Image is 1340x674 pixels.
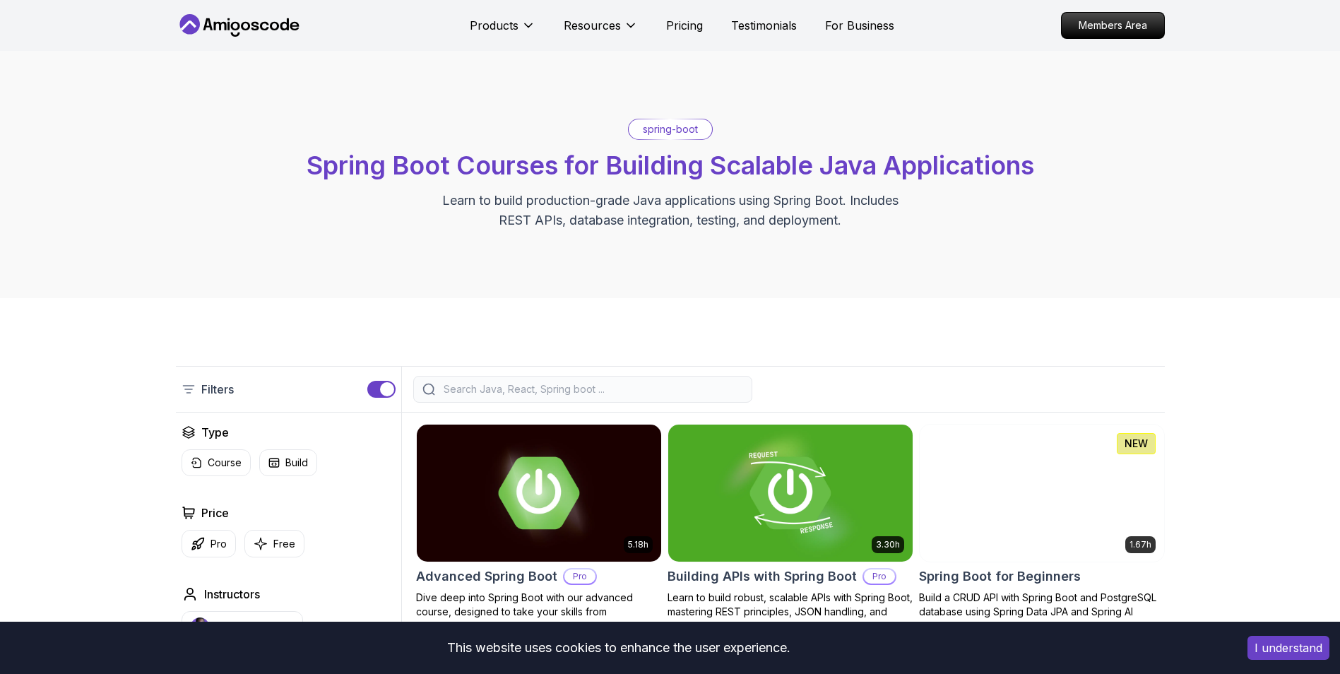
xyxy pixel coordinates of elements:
div: This website uses cookies to enhance the user experience. [11,632,1226,663]
h2: Advanced Spring Boot [416,567,557,586]
a: Pricing [666,17,703,34]
p: Dive deep into Spring Boot with our advanced course, designed to take your skills from intermedia... [416,591,662,633]
a: For Business [825,17,894,34]
p: Course [208,456,242,470]
p: Build [285,456,308,470]
p: Pro [211,537,227,551]
h2: Spring Boot for Beginners [919,567,1081,586]
h2: Instructors [204,586,260,603]
p: Build a CRUD API with Spring Boot and PostgreSQL database using Spring Data JPA and Spring AI [919,591,1165,619]
img: Building APIs with Spring Boot card [668,425,913,562]
p: Learn to build production-grade Java applications using Spring Boot. Includes REST APIs, database... [433,191,908,230]
p: 5.18h [628,539,648,550]
p: Filters [201,381,234,398]
input: Search Java, React, Spring boot ... [441,382,743,396]
a: Spring Boot for Beginners card1.67hNEWSpring Boot for BeginnersBuild a CRUD API with Spring Boot ... [919,424,1165,619]
p: 3.30h [876,539,900,550]
button: Pro [182,530,236,557]
p: Members Area [1062,13,1164,38]
button: Products [470,17,535,45]
img: instructor img [191,617,209,636]
span: Spring Boot Courses for Building Scalable Java Applications [307,150,1034,181]
button: instructor img[PERSON_NAME] [182,611,303,642]
p: Pro [864,569,895,584]
p: [PERSON_NAME] [215,620,294,634]
img: Advanced Spring Boot card [417,425,661,562]
h2: Type [201,424,229,441]
h2: Price [201,504,229,521]
a: Testimonials [731,17,797,34]
p: Learn to build robust, scalable APIs with Spring Boot, mastering REST principles, JSON handling, ... [668,591,913,633]
p: spring-boot [643,122,698,136]
button: Resources [564,17,638,45]
p: Free [273,537,295,551]
p: Pro [564,569,595,584]
p: Resources [564,17,621,34]
button: Build [259,449,317,476]
h2: Building APIs with Spring Boot [668,567,857,586]
button: Free [244,530,304,557]
a: Advanced Spring Boot card5.18hAdvanced Spring BootProDive deep into Spring Boot with our advanced... [416,424,662,633]
a: Building APIs with Spring Boot card3.30hBuilding APIs with Spring BootProLearn to build robust, s... [668,424,913,633]
a: Members Area [1061,12,1165,39]
p: 1.67h [1129,539,1151,550]
button: Accept cookies [1247,636,1329,660]
button: Course [182,449,251,476]
p: Products [470,17,518,34]
img: Spring Boot for Beginners card [920,425,1164,562]
p: NEW [1125,437,1148,451]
